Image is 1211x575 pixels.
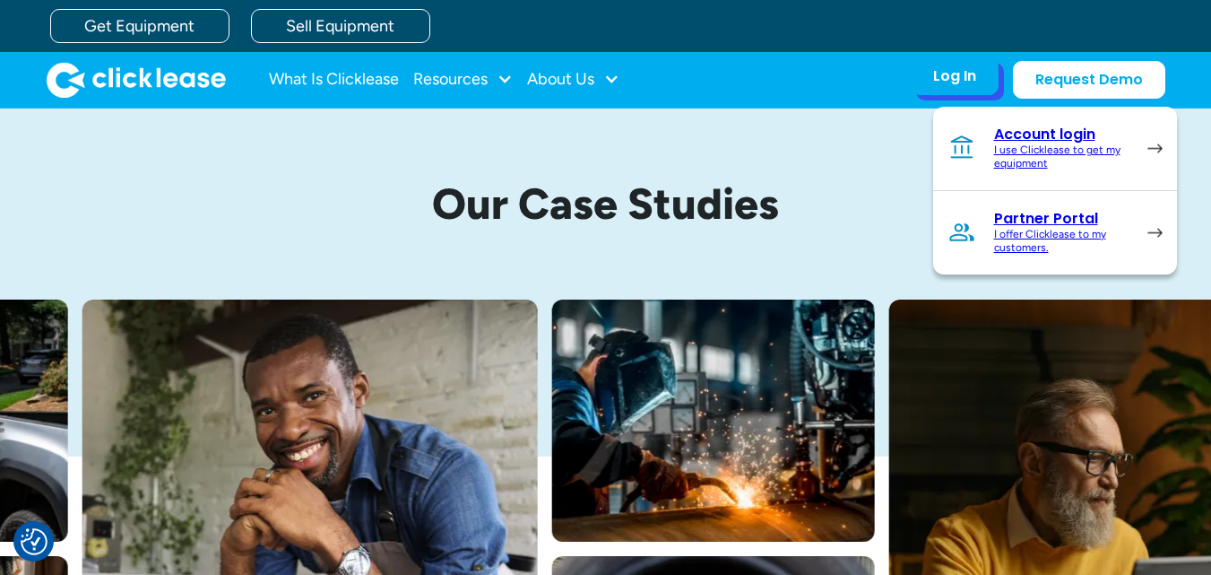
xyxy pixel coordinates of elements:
img: Clicklease logo [47,62,226,98]
a: Account loginI use Clicklease to get my equipment [933,107,1177,191]
a: home [47,62,226,98]
div: I offer Clicklease to my customers. [994,228,1129,256]
div: Partner Portal [994,210,1129,228]
nav: Log In [933,107,1177,274]
a: What Is Clicklease [269,62,399,98]
img: arrow [1147,144,1163,153]
div: Log In [933,67,976,85]
img: arrow [1147,228,1163,238]
img: Person icon [947,218,976,247]
a: Partner PortalI offer Clicklease to my customers. [933,191,1177,274]
div: I use Clicklease to get my equipment [994,144,1129,171]
img: Bank icon [947,134,976,162]
a: Get Equipment [50,9,229,43]
div: Account login [994,126,1129,144]
img: A welder in a large mask working on a large pipe [552,300,875,542]
button: Consent Preferences [21,528,48,555]
a: Request Demo [1013,61,1165,99]
a: Sell Equipment [251,9,430,43]
h1: Our Case Studies [185,180,1027,228]
img: Revisit consent button [21,528,48,555]
div: Resources [413,62,513,98]
div: About Us [527,62,619,98]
